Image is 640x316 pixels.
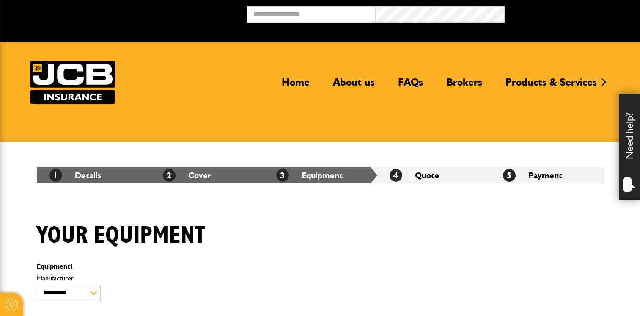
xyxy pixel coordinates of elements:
[30,61,115,104] img: JCB Insurance Services logo
[490,167,604,183] li: Payment
[37,222,205,250] h1: Your equipment
[440,76,489,95] a: Brokers
[275,76,316,95] a: Home
[377,167,490,183] li: Quote
[37,263,410,270] p: Equipment
[163,169,176,182] span: 2
[390,169,402,182] span: 4
[503,169,516,182] span: 5
[163,170,212,180] a: 2Cover
[392,76,429,95] a: FAQs
[327,76,381,95] a: About us
[49,170,101,180] a: 1Details
[70,262,74,270] span: 1
[37,275,410,282] label: Manufacturer
[619,94,640,200] div: Need help?
[276,169,289,182] span: 3
[49,169,62,182] span: 1
[264,167,377,183] li: Equipment
[499,76,603,95] a: Products & Services
[505,6,634,19] button: Broker Login
[30,61,115,104] a: JCB Insurance Services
